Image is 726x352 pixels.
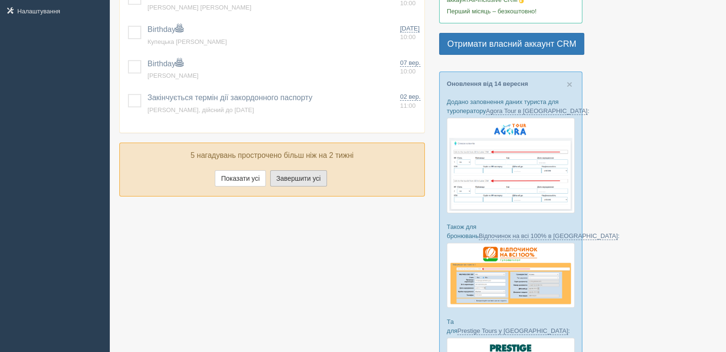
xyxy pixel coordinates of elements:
[400,93,421,110] a: 02 вер. 11:00
[479,232,618,240] a: Відпочинок на всі 100% в [GEOGRAPHIC_DATA]
[147,60,183,68] a: Birthday
[147,25,183,33] a: Birthday
[147,93,312,102] a: Закінчується термін дії закордонного паспорту
[447,243,575,308] img: otdihnavse100--%D1%84%D0%BE%D1%80%D0%BC%D0%B0-%D0%B1%D1%80%D0%BE%D0%BD%D0%B8%D1%80%D0%BE%D0%B2%D0...
[447,80,528,87] a: Оновлення від 14 вересня
[400,68,416,75] span: 10:00
[215,170,266,186] button: Показати усі
[457,327,568,335] a: Prestige Tours у [GEOGRAPHIC_DATA]
[400,33,416,41] span: 10:00
[147,4,251,11] a: [PERSON_NAME] [PERSON_NAME]
[567,79,572,90] span: ×
[567,79,572,89] button: Close
[400,25,420,32] span: [DATE]
[147,72,199,79] a: [PERSON_NAME]
[486,107,588,115] a: Agora Tour в [GEOGRAPHIC_DATA]
[127,150,417,161] p: 5 нагадувань прострочено більш ніж на 2 тижні
[147,106,254,114] a: [PERSON_NAME], дійсний до [DATE]
[400,102,416,109] span: 11:00
[400,93,421,101] span: 02 вер.
[447,317,575,335] p: Та для :
[439,33,584,55] a: Отримати власний аккаунт CRM
[400,59,421,67] span: 07 вер.
[147,38,227,45] a: Купецька [PERSON_NAME]
[447,7,575,16] p: Перший місяць – безкоштовно!
[400,59,421,76] a: 07 вер. 10:00
[270,170,327,186] button: Завершити усі
[447,118,575,213] img: agora-tour-%D1%84%D0%BE%D1%80%D0%BC%D0%B0-%D0%B1%D1%80%D0%BE%D0%BD%D1%8E%D0%B2%D0%B0%D0%BD%D0%BD%...
[400,24,421,42] a: [DATE] 10:00
[447,222,575,240] p: Також для бронювань :
[447,97,575,115] p: Додано заповнення даних туриста для туроператору :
